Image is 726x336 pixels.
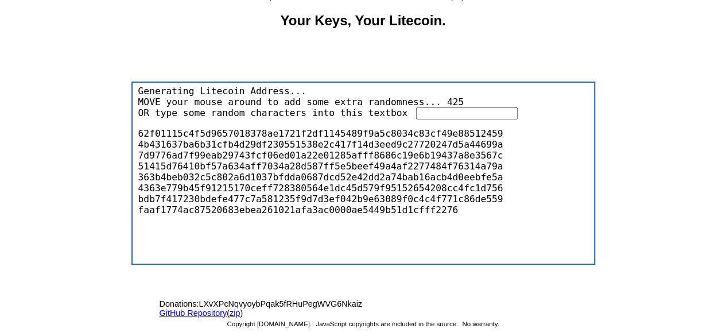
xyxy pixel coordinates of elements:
span: LXvXPcNqvyoybPqak5fRHuPegWVG6Nkaiz [148,299,418,308]
span: Generating Litecoin Address... [135,83,310,96]
span: JavaScript copyrights are included in the source. [315,315,459,333]
div: 62f01115c4f5d9657018378ae1721f2df1145489f9a5c8034c83cf49e885124594b431637ba6b31cfb4d29df230551538... [135,119,508,224]
span: ( ) [148,308,418,318]
a: GitHub Repository [160,308,227,318]
span: No warranty. [461,315,500,333]
span: 425 [444,94,467,107]
span: Copyright [DOMAIN_NAME]. [226,315,313,333]
h2: Your Keys, Your Litecoin. [131,13,595,29]
span: OR type some random characters into this textbox [135,105,411,118]
a: zip [230,308,240,318]
span: Donations: [160,299,199,308]
span: MOVE your mouse around to add some extra randomness... [135,94,444,107]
